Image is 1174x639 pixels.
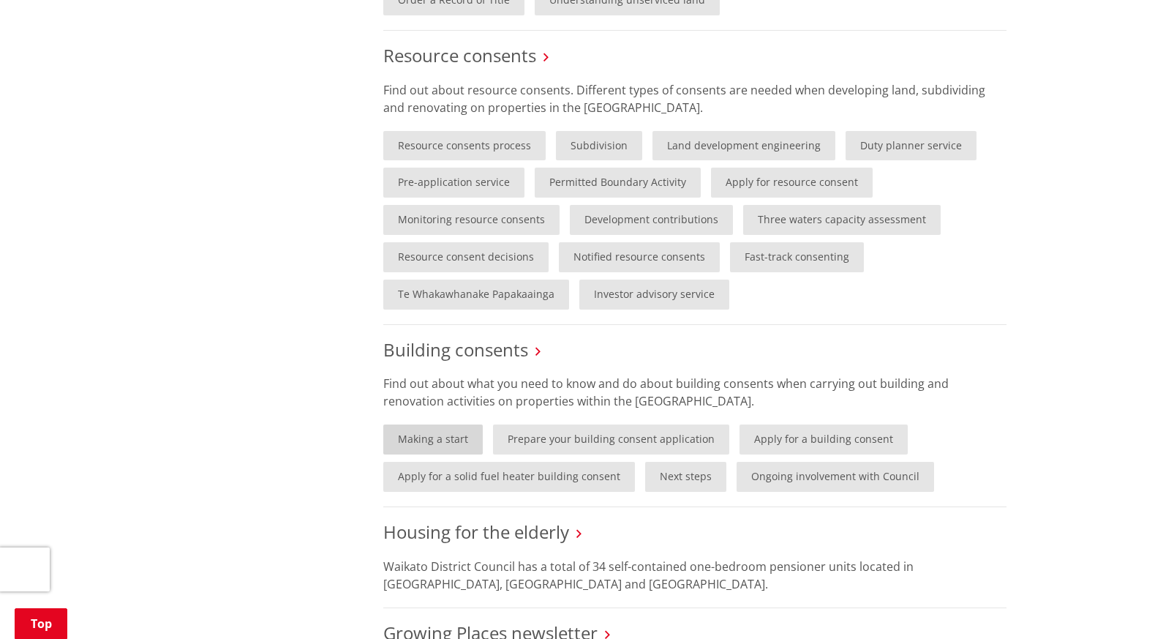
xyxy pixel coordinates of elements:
a: Three waters capacity assessment [743,205,941,235]
a: Resource consent decisions [383,242,549,272]
a: Apply for a solid fuel heater building consent​ [383,462,635,492]
a: Duty planner service [846,131,977,161]
a: Development contributions [570,205,733,235]
a: Apply for resource consent [711,168,873,198]
a: Subdivision [556,131,642,161]
a: Next steps [645,462,726,492]
a: Monitoring resource consents [383,205,560,235]
p: Waikato District Council has a total of 34 self-contained one-bedroom pensioner units located in ... [383,558,1006,593]
a: Prepare your building consent application [493,425,729,455]
a: Pre-application service [383,168,524,198]
a: Resource consents [383,43,536,67]
a: Ongoing involvement with Council [737,462,934,492]
a: Housing for the elderly [383,520,569,544]
a: Apply for a building consent [740,425,908,455]
a: Building consents [383,337,528,362]
a: Top [15,608,67,639]
a: Te Whakawhanake Papakaainga [383,280,569,310]
iframe: Messenger Launcher [1107,578,1159,630]
a: Investor advisory service [579,280,729,310]
a: Permitted Boundary Activity [535,168,701,198]
a: Fast-track consenting [730,242,864,272]
p: Find out about resource consents. Different types of consents are needed when developing land, su... [383,81,1006,116]
a: Land development engineering [652,131,835,161]
a: Resource consents process [383,131,546,161]
p: Find out about what you need to know and do about building consents when carrying out building an... [383,375,1006,410]
a: Making a start [383,425,483,455]
a: Notified resource consents [559,242,720,272]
